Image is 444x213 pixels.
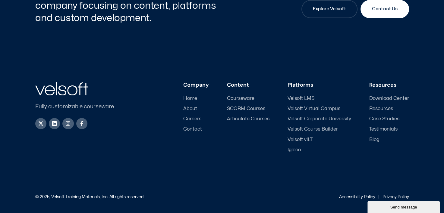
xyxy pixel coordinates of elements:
a: Case Studies [369,116,409,122]
a: Velsoft Course Builder [288,126,351,132]
span: Case Studies [369,116,399,122]
span: Velsoft Course Builder [288,126,338,132]
a: Velsoft vILT [288,137,351,143]
p: Fully customizable courseware [35,103,124,111]
span: Contact Us [372,5,398,13]
a: SCORM Courses [227,106,269,112]
iframe: chat widget [367,200,441,213]
span: SCORM Courses [227,106,265,112]
p: © 2025, Velsoft Training Materials, Inc. All rights reserved. [35,195,144,199]
h3: Company [183,82,209,88]
span: Blog [369,137,379,143]
a: Courseware [227,96,269,101]
a: Accessibility Policy [339,195,375,199]
p: | [378,195,379,199]
h3: Resources [369,82,409,88]
span: Contact [183,126,202,132]
a: Home [183,96,209,101]
a: Articulate Courses [227,116,269,122]
span: Velsoft Virtual Campus [288,106,340,112]
span: Home [183,96,197,101]
span: Courseware [227,96,254,101]
span: Testimonials [369,126,398,132]
span: Explore Velsoft [313,5,346,13]
h3: Platforms [288,82,351,88]
h3: Content [227,82,269,88]
a: Contact [183,126,209,132]
a: Iglooo [288,147,351,153]
span: Careers [183,116,201,122]
a: Careers [183,116,209,122]
span: About [183,106,197,112]
a: Blog [369,137,409,143]
a: Resources [369,106,409,112]
a: Velsoft LMS [288,96,351,101]
span: Iglooo [288,147,301,153]
a: About [183,106,209,112]
a: Testimonials [369,126,409,132]
span: Velsoft vILT [288,137,313,143]
a: Privacy Policy [383,195,409,199]
span: Velsoft LMS [288,96,314,101]
a: Velsoft Corporate University [288,116,351,122]
span: Resources [369,106,393,112]
a: Download Center [369,96,409,101]
a: Velsoft Virtual Campus [288,106,351,112]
